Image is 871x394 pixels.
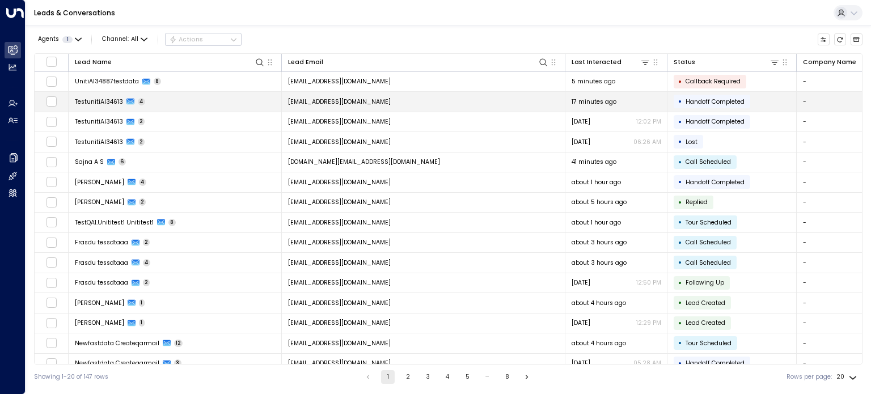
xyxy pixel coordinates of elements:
span: Sajna.AS@iwgplc.com [288,158,440,166]
span: 1 [62,36,73,43]
span: TestunitiAI34613 [75,138,123,146]
span: Sajna A S [75,158,104,166]
div: • [678,94,682,109]
div: Lead Name [75,57,112,67]
button: Go to page 4 [441,370,454,384]
div: Lead Email [288,57,323,67]
a: Leads & Conversations [34,8,115,18]
span: Handoff Completed [686,359,745,367]
span: sharvari0912@gmail.com [288,319,391,327]
span: Toggle select row [46,338,57,349]
span: about 1 hour ago [572,178,621,187]
div: Button group with a nested menu [165,33,242,46]
div: Last Interacted [572,57,621,67]
div: • [678,155,682,170]
span: Replied [686,198,708,206]
span: Toggle select row [46,116,57,127]
span: Toggle select row [46,177,57,188]
div: • [678,235,682,250]
div: • [678,276,682,290]
span: Channel: [99,33,151,45]
span: Lead Created [686,319,725,327]
span: unitiai34887testdata@proton.me [288,77,391,86]
button: Customize [818,33,830,46]
button: Go to page 2 [401,370,415,384]
span: testunitiai34613@proton.me [288,117,391,126]
div: • [678,215,682,230]
span: Callback Required [686,77,741,86]
span: Tour Scheduled [686,218,732,227]
label: Rows per page: [787,372,832,382]
span: Sep 11, 2025 [572,117,590,126]
span: 2 [139,198,146,206]
span: Sep 11, 2025 [572,138,590,146]
div: • [678,255,682,270]
span: Sep 10, 2025 [572,359,590,367]
div: • [678,336,682,350]
span: 2 [143,279,150,286]
span: All [131,36,138,43]
button: Go to next page [520,370,534,384]
span: 4 [138,98,146,105]
span: Call Scheduled [686,158,731,166]
span: Toggle select row [46,197,57,207]
span: Frasdu tessdtaaa [75,238,128,247]
span: about 4 hours ago [572,339,626,348]
p: 12:50 PM [636,278,661,287]
div: • [678,74,682,89]
p: 06:26 AM [633,138,661,146]
span: Lead Created [686,299,725,307]
span: TestunitiAI34613 [75,117,123,126]
span: Sep 12, 2025 [572,278,590,287]
span: 5 minutes ago [572,77,615,86]
span: Handoff Completed [686,117,745,126]
span: Toggle select row [46,257,57,268]
div: Status [674,57,695,67]
span: Toggle select row [46,237,57,248]
span: Toggle select all [46,56,57,67]
span: 4 [143,259,151,266]
div: 20 [836,370,859,384]
span: Toggle select row [46,96,57,107]
button: Archived Leads [851,33,863,46]
div: • [678,134,682,149]
span: TestunitiAI34613 [75,98,123,106]
div: • [678,195,682,210]
span: Handoff Completed [686,98,745,106]
span: 41 minutes ago [572,158,616,166]
span: newfastdatacreateqarmail@gmail.com [288,339,391,348]
div: Status [674,57,780,67]
span: Agents [38,36,59,43]
span: about 3 hours ago [572,238,627,247]
div: Actions [169,36,204,44]
span: Toggle select row [46,298,57,308]
span: about 5 hours ago [572,198,627,206]
button: Go to page 5 [460,370,474,384]
span: Newfastdata Createqarmail [75,339,159,348]
span: sajna8256@gmail.com [288,278,391,287]
button: page 1 [381,370,395,384]
span: newfastdatacreateqarmail@gmail.com [288,359,391,367]
span: 8 [154,78,162,85]
div: • [678,175,682,189]
span: Toggle select row [46,317,57,328]
span: UnitiAI34887testdata [75,77,139,86]
span: sajna8256@gmail.com [288,238,391,247]
span: Toggle select row [46,137,57,147]
div: Company Name [803,57,856,67]
div: • [678,295,682,310]
button: Actions [165,33,242,46]
p: 12:02 PM [636,117,661,126]
span: 4 [139,179,147,186]
span: sajna8256@gmail.com [288,259,391,267]
nav: pagination navigation [361,370,534,384]
span: 17 minutes ago [572,98,616,106]
div: • [678,316,682,331]
span: 2 [138,118,145,125]
span: testqa1.unititest1@proton.me [288,218,391,227]
span: Refresh [834,33,847,46]
span: 2 [143,239,150,246]
span: Following Up [686,278,724,287]
span: Toggle select row [46,277,57,288]
span: davidthomasagent67@yahoo.com [288,198,391,206]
